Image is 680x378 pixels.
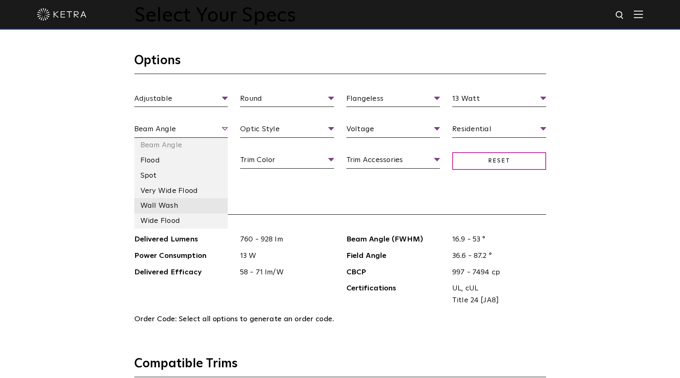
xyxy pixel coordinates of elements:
span: Adjustable [134,93,228,107]
li: Flood [134,153,228,168]
span: Field Angle [346,250,446,262]
li: Wide Flood [134,213,228,229]
h3: Specifications [134,193,546,215]
span: Delivered Efficacy [134,267,234,278]
h3: Compatible Trims [134,356,546,377]
span: 16.9 - 53 ° [446,234,546,246]
span: Optic Style [240,123,334,138]
span: Order Code: [134,315,177,323]
span: Trim Accessories [346,154,440,169]
li: Very Wide Flood [134,183,228,199]
img: Hamburger%20Nav.svg [634,10,643,18]
span: Flangeless [346,93,440,107]
span: 36.6 - 87.2 ° [446,250,546,262]
li: Spot [134,168,228,183]
span: Voltage [346,123,440,138]
span: 58 - 71 lm/W [234,267,334,278]
h3: Options [134,53,546,74]
span: 13 Watt [452,93,546,107]
span: Select all options to generate an order code. [179,315,334,323]
span: 13 W [234,250,334,262]
span: CBCP [346,267,446,278]
span: Beam Angle (FWHM) [346,234,446,246]
span: 997 - 7494 cp [446,267,546,278]
span: Certifications [346,283,446,306]
span: UL, cUL [452,283,540,295]
span: Delivered Lumens [134,234,234,246]
li: Beam Angle [134,138,228,153]
span: Round [240,93,334,107]
span: Beam Angle [134,123,228,138]
span: 760 - 928 lm [234,234,334,246]
img: search icon [615,10,625,21]
span: Title 24 [JA8] [452,295,540,306]
span: Reset [452,152,546,170]
span: Power Consumption [134,250,234,262]
span: Residential [452,123,546,138]
li: Wall Wash [134,198,228,213]
span: Trim Color [240,154,334,169]
img: ketra-logo-2019-white [37,8,86,21]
